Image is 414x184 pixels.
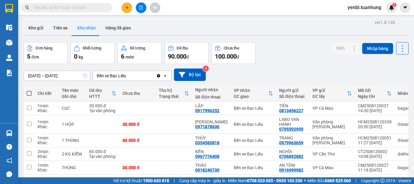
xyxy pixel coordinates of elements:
div: ĐC giao [234,94,268,99]
div: 1 HỘP [62,122,83,127]
button: Khối lượng0kg [71,42,115,64]
th: Toggle SortBy [86,85,119,102]
img: logo-vxr [5,4,13,13]
span: đ [237,55,239,59]
div: Khác [38,168,56,172]
div: HTTT [89,94,112,99]
button: aim [150,2,160,13]
span: aim [153,5,157,10]
input: Tìm tên, số ĐT hoặc mã đơn [33,4,105,11]
div: Bến xe Bạc Liêu [234,138,273,143]
button: Kho gửi [24,21,48,35]
span: caret-down [402,5,408,10]
strong: 1900 633 818 [143,178,169,183]
span: copyright [380,179,385,183]
div: 1 món [38,135,56,140]
span: file-add [139,5,143,10]
span: 6 [121,53,124,60]
th: Toggle SortBy [156,85,192,102]
button: Bộ lọc [174,69,206,81]
div: 0706892882 [279,154,303,159]
button: Đã thu90.000đ [165,42,209,64]
span: yenbl.tuanhung [343,4,386,11]
div: 0917996252 [195,108,219,113]
div: THẢO [195,163,228,168]
span: Miền Bắc [307,177,351,184]
div: CM2508120027 [358,163,392,168]
div: 11:27 [DATE] [358,140,392,145]
span: plus [125,5,129,10]
button: Số lượng6món [118,42,162,64]
span: 90.000 [168,53,186,60]
button: Nhập hàng [362,43,393,54]
img: solution-icon [6,70,12,76]
sup: 3 [203,65,209,72]
span: 5 [27,53,30,60]
span: 100.000 [215,53,237,60]
div: 60.000 đ [89,149,116,154]
div: CT2508120002 [358,149,392,154]
div: 0918240730 [195,168,219,172]
div: 0813456227 [279,108,303,113]
span: 0 [74,53,77,60]
button: Chưa thu100.000đ [212,42,255,64]
div: NGHĨA [279,149,306,154]
div: TIÊN [279,103,306,108]
div: 20:50 [DATE] [358,124,392,129]
svg: open [163,73,168,78]
img: warehouse-icon [6,24,12,31]
img: warehouse-icon [6,55,12,61]
span: notification [6,158,12,163]
button: Đơn hàng5đơn [24,42,68,64]
div: LẬP [195,103,228,108]
div: 0795592959 [279,127,303,132]
div: Văn phòng [PERSON_NAME] [312,119,352,129]
div: Khác [38,108,56,113]
input: Select a date range. [24,71,90,81]
span: search [25,5,29,10]
div: 0967776408 [195,154,219,159]
div: Văn phòng [PERSON_NAME] [312,135,352,145]
th: Toggle SortBy [355,85,395,102]
div: Tên món [62,88,83,93]
span: đơn [32,55,39,59]
div: Bến xe Bạc Liêu [234,165,273,170]
div: HCM2508120051 [358,135,392,140]
div: ĐẾN [195,149,228,154]
span: Miền Nam [228,177,302,184]
div: CỤC [62,106,83,111]
div: Chi tiết [38,91,56,96]
div: Số điện thoại [279,94,306,99]
div: Ghi chú [62,94,83,99]
div: LABO VẠN HẠNH [279,117,306,127]
button: caret-down [400,2,410,13]
div: 0354560818 [195,140,219,145]
div: VP Cà Mau [312,106,352,111]
sup: 1 [392,3,396,7]
svg: Clear value [156,73,161,78]
span: message [6,171,12,177]
div: 30.000 đ [89,103,116,108]
div: 14:30 [DATE] [358,108,392,113]
div: ver 1.8.138 [375,19,395,26]
span: kg [78,55,83,59]
div: Người gửi [279,88,306,93]
div: TRANG [279,135,306,140]
div: Bến xe Bạc Liêu [234,152,273,156]
div: 1 THÙNG [62,138,83,143]
strong: 0708 023 035 - 0935 103 250 [247,178,302,183]
div: VP Cà Mau [312,165,352,170]
div: Khối lượng [83,46,101,50]
div: Thu hộ [159,88,184,93]
div: Bến xe Bạc Liêu [234,122,273,127]
div: Bến xe Bạc Liêu [234,106,273,111]
div: Mã GD [358,88,387,93]
div: 0971878630 [195,124,219,129]
img: warehouse-icon [6,130,12,136]
div: Trạng thái [159,94,184,99]
div: THÙNG [62,165,83,170]
button: Kho nhận [72,21,101,35]
div: 2 KG KIỂM [62,152,83,156]
div: HOÀNG HUY [195,119,228,124]
div: Tại văn phòng [89,108,116,113]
